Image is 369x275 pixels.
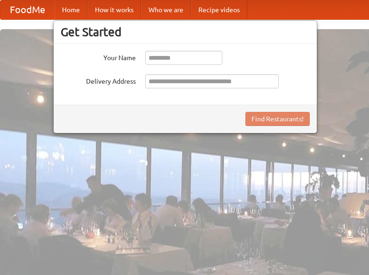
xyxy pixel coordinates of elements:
[61,51,136,63] label: Your Name
[61,74,136,86] label: Delivery Address
[191,0,247,19] a: Recipe videos
[0,0,55,19] a: FoodMe
[55,0,87,19] a: Home
[141,0,191,19] a: Who we are
[61,25,310,39] h3: Get Started
[87,0,141,19] a: How it works
[245,112,310,126] button: Find Restaurants!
